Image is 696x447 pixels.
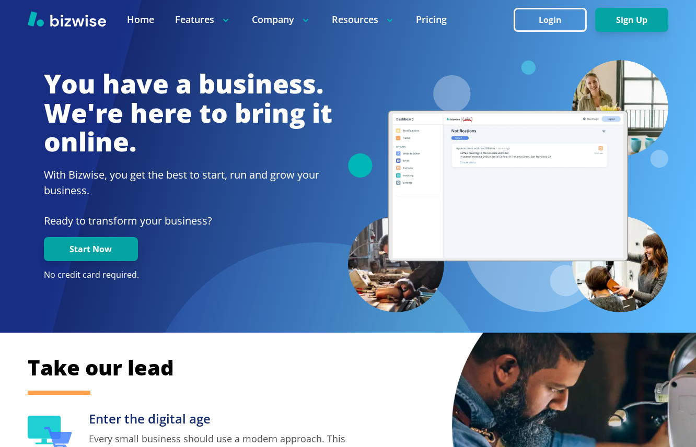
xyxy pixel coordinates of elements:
p: No credit card required. [44,269,332,281]
h3: Enter the digital age [89,410,348,428]
a: Pricing [416,13,447,26]
button: Login [514,8,587,32]
p: Resources [332,13,395,26]
p: Ready to transform your business? [44,213,332,229]
a: Home [127,13,154,26]
a: Start Now [44,244,138,254]
h2: With Bizwise, you get the best to start, run and grow your business. [44,167,332,198]
a: Sign Up [595,15,668,25]
h1: You have a business. We're here to bring it online. [44,69,332,157]
img: Bizwise Logo [28,11,106,27]
button: Start Now [44,237,138,261]
p: Features [175,13,231,26]
button: Sign Up [595,8,668,32]
h2: Take our lead [28,354,668,382]
p: Company [252,13,311,26]
a: Login [514,15,595,25]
